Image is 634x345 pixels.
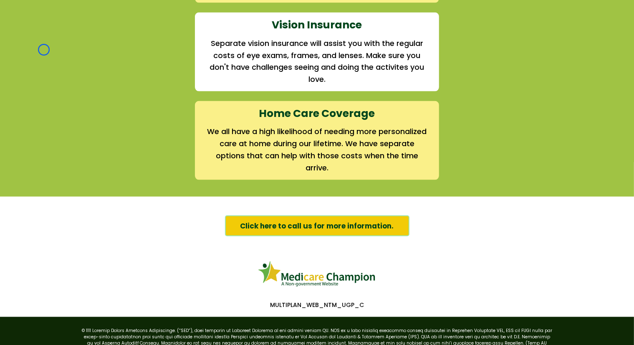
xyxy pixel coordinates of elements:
[259,106,375,121] strong: Home Care Coverage
[240,221,394,231] span: Click here to call us for more information.
[225,216,409,236] a: Click here to call us for more information.
[77,301,557,309] p: MULTIPLAN_WEB_NTM_UGP_C
[207,126,427,174] h2: We all have a high likelihood of needing more personalized care at home during our lifetime. We h...
[272,18,362,32] strong: Vision Insurance
[207,38,427,86] h2: Separate vision insurance will assist you with the regular costs of eye exams, frames, and lenses...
